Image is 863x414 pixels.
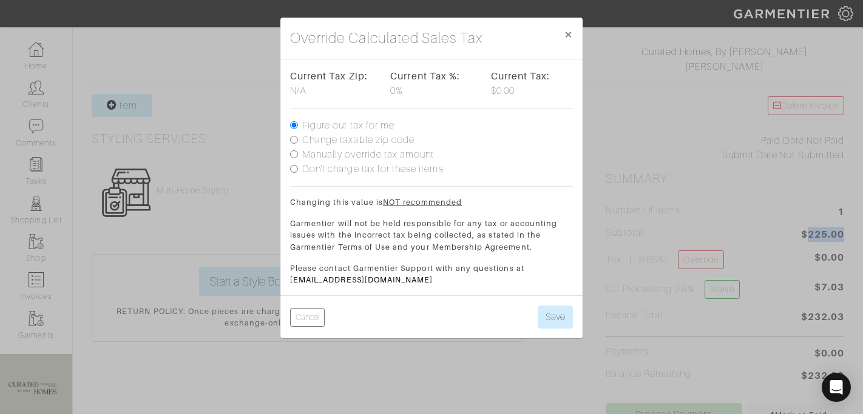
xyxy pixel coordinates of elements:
[290,262,573,285] p: Please contact Garmentier Support with any questions at
[290,69,372,98] div: N/A
[290,150,298,158] input: Manually override tax amount
[491,69,573,98] div: $0.00
[302,162,444,176] label: Don't charge tax for these items
[290,308,325,327] button: Cancel
[302,147,434,162] label: Manually override tax amount
[290,27,482,49] h4: Override Calculated Sales Tax
[564,26,573,42] span: ×
[538,305,573,329] button: Save
[290,275,433,284] a: [EMAIL_ADDRESS][DOMAIN_NAME]
[290,196,573,208] p: Changing this value is
[290,121,298,129] input: Figure out tax for me
[390,70,460,82] strong: Current Tax %:
[390,69,472,98] div: 0%
[290,70,368,82] strong: Current Tax Zip:
[822,373,851,402] div: Open Intercom Messenger
[290,218,573,253] p: Garmentier will not be held responsible for any tax or accounting issues with the incorrect tax b...
[290,136,298,144] input: Change taxable zip code
[491,70,550,82] strong: Current Tax:
[302,118,394,133] label: Figure out tax for me
[383,198,462,207] u: NOT recommended
[302,133,415,147] label: Change taxable zip code
[290,165,298,173] input: Don't charge tax for these items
